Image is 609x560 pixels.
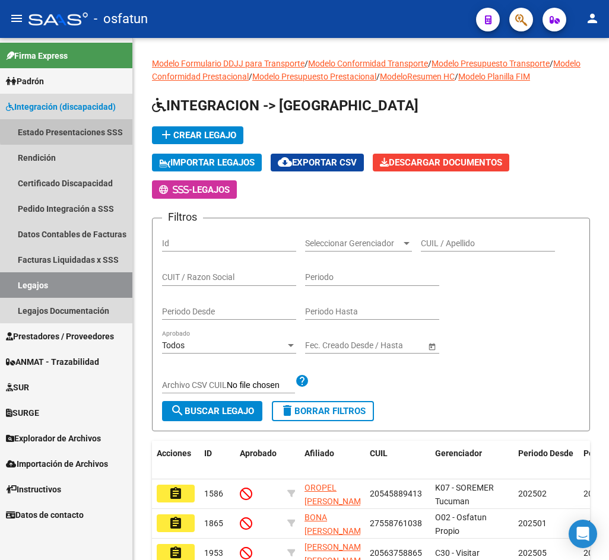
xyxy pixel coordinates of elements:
[162,380,227,390] span: Archivo CSV CUIL
[435,483,494,506] span: K07 - SOREMER Tucuman
[6,100,116,113] span: Integración (discapacidad)
[278,155,292,169] mat-icon: cloud_download
[252,72,376,81] a: Modelo Presupuesto Prestacional
[159,128,173,142] mat-icon: add
[272,401,374,421] button: Borrar Filtros
[373,154,509,171] button: Descargar Documentos
[458,72,530,81] a: Modelo Planilla FIM
[169,546,183,560] mat-icon: assignment
[513,441,579,480] datatable-header-cell: Periodo Desde
[370,548,422,558] span: 20563758865
[170,403,185,418] mat-icon: search
[518,448,573,458] span: Periodo Desde
[170,406,254,416] span: Buscar Legajo
[152,441,199,480] datatable-header-cell: Acciones
[280,406,366,416] span: Borrar Filtros
[370,448,388,458] span: CUIL
[199,441,235,480] datatable-header-cell: ID
[204,489,223,498] span: 1586
[435,448,482,458] span: Gerenciador
[6,483,61,496] span: Instructivos
[157,448,191,458] span: Acciones
[518,489,547,498] span: 202502
[227,380,295,391] input: Archivo CSV CUIL
[435,548,480,558] span: C30 - Visitar
[352,341,410,351] input: End date
[6,508,84,521] span: Datos de contacto
[159,184,192,195] span: -
[159,157,255,168] span: IMPORTAR LEGAJOS
[569,520,597,548] div: Open Intercom Messenger
[271,154,364,171] button: Exportar CSV
[380,72,455,81] a: ModeloResumen HC
[169,516,183,530] mat-icon: assignment
[308,59,428,68] a: Modelo Conformidad Transporte
[365,441,430,480] datatable-header-cell: CUIL
[6,75,44,88] span: Padrón
[432,59,550,68] a: Modelo Presupuesto Transporte
[370,518,422,528] span: 27558761038
[169,486,183,501] mat-icon: assignment
[152,59,304,68] a: Modelo Formulario DDJJ para Transporte
[192,184,230,195] span: Legajos
[305,341,342,351] input: Start date
[295,374,309,388] mat-icon: help
[6,49,68,62] span: Firma Express
[518,518,547,528] span: 202501
[240,448,277,458] span: Aprobado
[152,97,418,114] span: INTEGRACION -> [GEOGRAPHIC_DATA]
[6,406,39,419] span: SURGE
[380,157,502,168] span: Descargar Documentos
[204,518,223,528] span: 1865
[162,341,185,350] span: Todos
[6,432,101,445] span: Explorador de Archivos
[304,483,368,506] span: OROPEL [PERSON_NAME]
[162,401,262,421] button: Buscar Legajo
[304,513,368,549] span: BONA [PERSON_NAME] ASIA
[435,513,487,536] span: O02 - Osfatun Propio
[94,6,148,32] span: - osfatun
[9,11,24,26] mat-icon: menu
[204,448,212,458] span: ID
[278,157,357,168] span: Exportar CSV
[370,489,422,498] span: 20545889413
[162,209,203,225] h3: Filtros
[6,355,99,368] span: ANMAT - Trazabilidad
[6,381,29,394] span: SUR
[585,11,600,26] mat-icon: person
[305,238,401,249] span: Seleccionar Gerenciador
[518,548,547,558] span: 202505
[300,441,365,480] datatable-header-cell: Afiliado
[6,330,114,343] span: Prestadores / Proveedores
[280,403,294,418] mat-icon: delete
[152,154,262,171] button: IMPORTAR LEGAJOS
[159,130,236,141] span: Crear Legajo
[6,457,108,470] span: Importación de Archivos
[204,548,223,558] span: 1953
[430,441,513,480] datatable-header-cell: Gerenciador
[426,340,438,352] button: Open calendar
[304,448,334,458] span: Afiliado
[152,180,237,199] button: -Legajos
[235,441,283,480] datatable-header-cell: Aprobado
[152,126,243,144] button: Crear Legajo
